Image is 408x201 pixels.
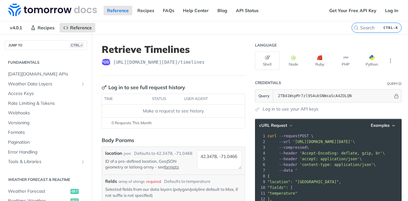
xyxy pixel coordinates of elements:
span: "temperature" [267,191,297,196]
div: 11 [255,190,266,196]
span: 'accept: application/json' [300,157,360,161]
label: location [105,150,122,157]
a: Access Keys [5,89,87,98]
span: Access Keys [8,90,85,97]
span: Reference [70,25,92,31]
svg: More ellipsis [388,58,393,64]
span: --url [279,140,290,144]
a: Help Center [179,6,212,15]
a: Formats [5,128,87,137]
span: --header [279,157,297,161]
button: Ruby [307,52,332,70]
span: get [70,189,79,194]
a: Reference [60,23,95,32]
div: array of strings [119,179,145,184]
img: Tomorrow.io Weather API Docs [8,4,97,16]
button: More Languages [386,56,395,66]
div: 1 [255,133,266,139]
a: Weather Forecastget [5,187,87,196]
th: time [102,94,150,104]
span: CTRL-/ [69,43,84,48]
h1: Retrieve Timelines [102,44,245,55]
span: --header [279,162,297,167]
span: Formats [8,129,85,136]
button: Show subpages for Weather Data Layers [80,82,85,87]
div: Defaults to 42.3478, -71.0466 [134,150,193,157]
div: 10 [255,185,266,190]
a: Recipes [134,6,158,15]
span: Tools & Libraries [8,159,79,165]
div: Body Params [102,136,134,144]
div: Query [387,81,398,86]
span: Weather Data Layers [8,81,79,87]
span: Weather Forecast [8,188,69,195]
a: Reference [104,6,132,15]
button: Show subpages for Tools & Libraries [80,159,85,164]
p: Selected fields from our data layers (polygon/polyline default to Max, if not suffix is not speci... [105,186,242,198]
div: Log in to see full request history [102,83,185,91]
div: json [124,151,131,156]
span: 'Accept-Encoding: deflate, gzip, br' [300,151,382,155]
svg: Key [102,85,107,90]
a: formats [164,164,179,169]
span: fields [105,178,117,185]
span: Error Handling [8,149,85,155]
span: \ [267,157,362,161]
span: Examples [371,123,390,128]
a: [DATE][DOMAIN_NAME] APIs [5,69,87,79]
a: API Status [232,6,262,15]
button: cURL Request [257,122,294,129]
span: \ [267,151,385,155]
a: Error Handling [5,147,87,157]
textarea: 42.3478, -71.0466 [197,150,242,169]
span: --header [279,151,297,155]
span: https://api.tomorrow.io/v4/timelines [113,59,205,65]
div: Make a request to see history. [105,108,242,114]
a: Log in to use your API keys [263,106,318,112]
div: 2 [255,139,266,145]
span: \ [267,162,376,167]
span: --data [279,168,293,173]
button: JUMP TOCTRL-/ [5,40,87,50]
span: curl [267,134,277,138]
span: { [267,174,270,178]
a: Recipes [27,23,58,32]
div: 6 [255,162,266,168]
div: 4 [255,150,266,156]
svg: Search [353,25,359,30]
th: status [150,94,182,104]
span: Rate Limiting & Tokens [8,100,85,107]
span: --request [279,134,300,138]
span: Webhooks [8,110,85,116]
h2: Weather Forecast & realtime [5,177,87,183]
button: Python [360,52,384,70]
button: Query [255,90,273,102]
span: '[URL][DOMAIN_NAME][DATE]' [293,140,353,144]
input: apikey [275,90,393,102]
span: \ [267,140,355,144]
button: PHP [333,52,358,70]
div: 3 [255,145,266,150]
a: Webhooks [5,108,87,118]
div: 5 [255,156,266,162]
span: "fields": [ [267,185,293,190]
span: Query [259,93,270,99]
a: Blog [214,6,231,15]
span: Recipes [38,25,55,31]
div: 9 [255,179,266,185]
div: Credentials [255,80,281,85]
span: Versioning [8,120,85,126]
i: Information [398,82,402,85]
span: "location": "[GEOGRAPHIC_DATA]", [267,180,341,184]
span: POST \ [267,134,314,138]
a: Versioning [5,118,87,128]
span: --compressed [279,145,307,150]
span: Pagination [8,139,85,146]
div: QueryInformation [387,81,402,86]
button: Hide [393,93,400,99]
span: 'content-type: application/json' [300,162,373,167]
div: 7 [255,168,266,173]
a: Tools & LibrariesShow subpages for Tools & Libraries [5,157,87,167]
div: Defaults to temperature [164,178,210,185]
a: Pagination [5,138,87,147]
